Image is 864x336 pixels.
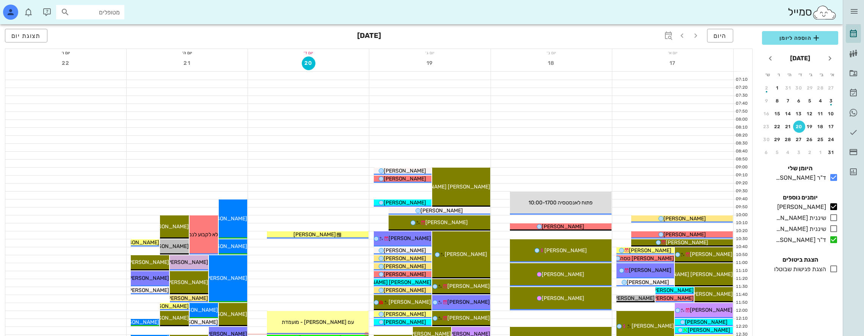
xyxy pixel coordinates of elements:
[734,316,749,322] div: 12:10
[146,303,189,309] span: [PERSON_NAME]
[612,49,733,57] div: יום א׳
[423,57,437,70] button: 19
[761,95,773,107] button: 9
[804,133,816,146] button: 26
[734,93,749,99] div: 07:30
[763,68,773,81] th: ש׳
[384,168,426,174] span: [PERSON_NAME]
[5,29,47,42] button: תצוגת יום
[773,236,826,245] div: ד"ר [PERSON_NAME]
[815,150,827,155] div: 1
[804,95,816,107] button: 5
[825,98,837,104] div: 3
[369,49,490,57] div: יום ג׳
[420,207,463,214] span: [PERSON_NAME]
[734,268,749,274] div: 11:10
[806,68,816,81] th: ג׳
[784,68,794,81] th: ה׳
[804,124,816,129] div: 19
[771,265,826,274] div: הצגת פגישות שבוטלו
[771,146,784,159] button: 5
[666,57,679,70] button: 17
[176,319,218,325] span: [PERSON_NAME]
[815,85,827,91] div: 28
[793,133,805,146] button: 27
[11,32,41,39] span: תצוגת יום
[734,148,749,155] div: 08:40
[146,243,189,250] span: [PERSON_NAME]
[627,279,669,286] span: [PERSON_NAME]
[762,164,838,173] h4: היומן שלי
[795,68,805,81] th: ד׳
[389,299,431,305] span: [PERSON_NAME]
[542,223,584,230] span: [PERSON_NAME]
[127,287,169,294] span: [PERSON_NAME]
[384,311,426,317] span: [PERSON_NAME]
[828,68,837,81] th: א׳
[734,77,749,83] div: 07:10
[761,137,773,142] div: 30
[127,49,248,57] div: יום ה׳
[734,188,749,195] div: 09:30
[782,133,794,146] button: 28
[761,82,773,94] button: 2
[248,49,369,57] div: יום ד׳
[690,291,733,297] span: [PERSON_NAME]
[761,124,773,129] div: 23
[651,287,694,294] span: [PERSON_NAME]
[166,259,208,265] span: [PERSON_NAME]
[205,243,247,250] span: [PERSON_NAME]
[663,231,706,238] span: [PERSON_NAME]
[782,124,794,129] div: 21
[146,315,189,321] span: [PERSON_NAME]
[734,132,749,139] div: 08:20
[774,203,826,212] div: [PERSON_NAME]
[620,255,674,262] span: [PERSON_NAME] טסה
[734,308,749,314] div: 12:00
[302,60,315,66] span: 20
[491,49,612,57] div: יום ב׳
[782,108,794,120] button: 14
[734,236,749,242] div: 10:30
[782,137,794,142] div: 28
[815,121,827,133] button: 18
[117,319,159,325] span: [PERSON_NAME]
[825,108,837,120] button: 10
[793,82,805,94] button: 30
[771,98,784,104] div: 8
[782,82,794,94] button: 31
[771,150,784,155] div: 5
[771,95,784,107] button: 8
[666,60,679,66] span: 17
[793,108,805,120] button: 13
[384,176,426,182] span: [PERSON_NAME]
[771,133,784,146] button: 29
[762,31,838,45] button: הוספה ליומן
[782,98,794,104] div: 7
[734,108,749,115] div: 07:50
[544,60,558,66] span: 18
[734,156,749,163] div: 08:50
[166,295,208,301] span: [PERSON_NAME]
[404,184,490,190] span: [PERSON_NAME] [PERSON_NAME]
[734,260,749,266] div: 11:00
[762,193,838,202] h4: יומנים נוספים
[384,255,426,262] span: [PERSON_NAME]
[815,98,827,104] div: 4
[773,214,826,223] div: שיננית [PERSON_NAME]
[734,164,749,171] div: 09:00
[445,251,487,257] span: [PERSON_NAME]
[384,271,426,278] span: [PERSON_NAME]
[815,146,827,159] button: 1
[612,295,655,301] span: [PERSON_NAME]
[771,124,784,129] div: 22
[764,52,777,65] button: חודש הבא
[793,98,805,104] div: 6
[782,146,794,159] button: 4
[117,239,159,246] span: [PERSON_NAME]
[815,133,827,146] button: 25
[542,271,584,278] span: [PERSON_NAME]
[825,150,837,155] div: 31
[787,51,813,66] button: [DATE]
[793,111,805,116] div: 13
